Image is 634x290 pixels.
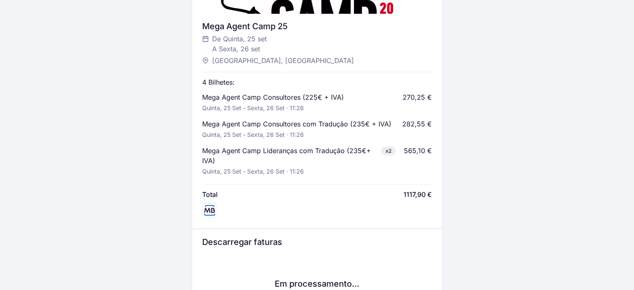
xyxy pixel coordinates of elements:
div: 565,10 € [404,146,432,156]
span: x2 [381,146,396,155]
p: Quinta, 25 set - Sexta, 26 set · 11:26 [202,104,304,112]
p: Mega Agent Camp Consultores (225€ + IVA) [202,92,344,102]
div: Mega Agent Camp 25 [202,20,432,32]
span: [GEOGRAPHIC_DATA], [GEOGRAPHIC_DATA] [212,55,354,66]
span: De Quinta, 25 set A Sexta, 26 set [212,34,267,54]
span: 1117,90 € [403,189,432,199]
div: 282,55 € [402,119,432,129]
span: Total [202,189,218,199]
h3: Em processamento... [202,278,432,290]
p: Quinta, 25 set - Sexta, 26 set · 11:26 [202,167,304,176]
div: 270,25 € [403,92,432,102]
p: 4 Bilhetes: [202,77,235,87]
h3: Descarregar faturas [202,236,432,248]
p: Quinta, 25 set - Sexta, 26 set · 11:26 [202,131,304,139]
p: Mega Agent Camp Consultores com Tradução (235€ + IVA) [202,119,391,129]
p: Mega Agent Camp Lideranças com Tradução (235€+ IVA) [202,146,378,166]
